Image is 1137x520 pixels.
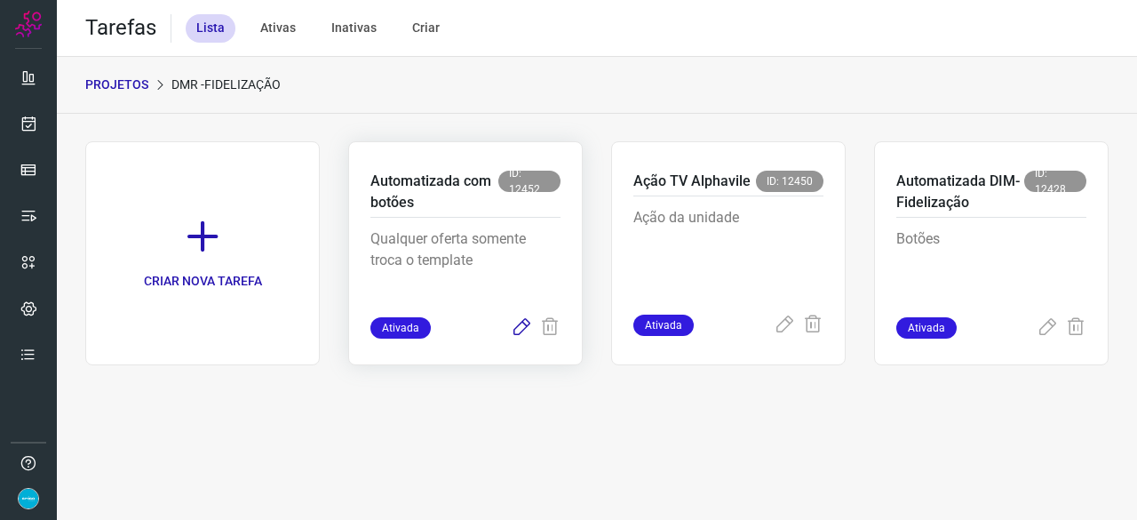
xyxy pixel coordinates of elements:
p: Ação TV Alphavile [633,171,751,192]
span: Ativada [370,317,431,339]
img: 4352b08165ebb499c4ac5b335522ff74.png [18,488,39,509]
a: CRIAR NOVA TAREFA [85,141,320,365]
img: Logo [15,11,42,37]
p: Qualquer oferta somente troca o template [370,228,561,317]
div: Criar [402,14,450,43]
span: ID: 12428 [1024,171,1086,192]
p: CRIAR NOVA TAREFA [144,272,262,291]
p: Automatizada com botões [370,171,498,213]
span: ID: 12450 [756,171,823,192]
span: Ativada [633,315,694,336]
span: Ativada [896,317,957,339]
p: DMR -Fidelização [171,76,281,94]
p: Automatizada DIM- Fidelização [896,171,1024,213]
span: ID: 12452 [498,171,561,192]
div: Inativas [321,14,387,43]
div: Lista [186,14,235,43]
p: Ação da unidade [633,207,823,296]
div: Ativas [250,14,306,43]
h2: Tarefas [85,15,156,41]
p: PROJETOS [85,76,148,94]
p: Botões [896,228,1086,317]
